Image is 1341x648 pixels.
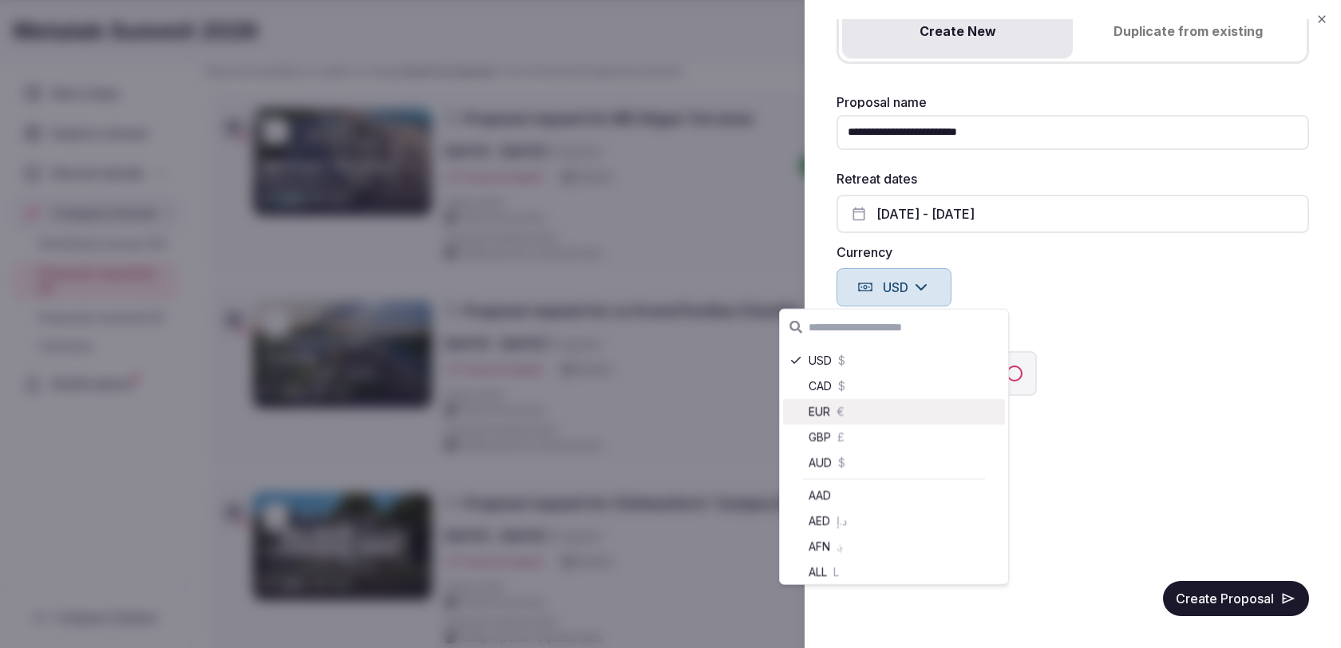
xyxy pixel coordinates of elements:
span: د.إ [837,513,847,529]
button: Create Proposal [1163,581,1309,616]
div: ALL [783,559,1005,585]
div: GBP [783,425,1005,450]
div: Suggestions [780,345,1008,584]
span: $ [838,353,845,369]
div: AAD [783,483,1005,508]
div: AUD [783,450,1005,476]
div: Popular [780,345,1008,479]
div: USD [783,348,1005,373]
span: £ [837,429,845,445]
label: Currency [837,246,1309,259]
label: Retreat dates [837,171,917,187]
button: Duplicate from existing [1073,6,1303,58]
div: CAD [783,373,1005,399]
div: AFN [783,534,1005,559]
span: L [833,564,839,580]
span: $ [838,378,845,394]
div: EUR [783,399,1005,425]
label: Proposal name [837,96,1309,109]
div: AED [783,508,1005,534]
span: € [837,404,845,420]
button: [DATE] - [DATE] [837,195,1309,233]
span: ؋ [837,539,843,555]
button: Create New [842,6,1073,58]
button: USD [837,268,951,306]
span: $ [838,455,845,471]
button: Exclusive [1007,365,1023,381]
